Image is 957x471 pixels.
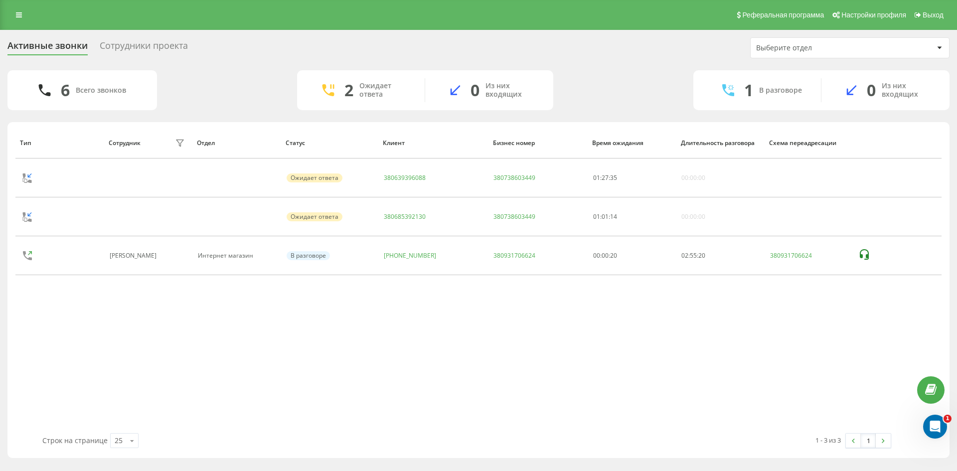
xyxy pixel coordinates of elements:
span: 35 [610,173,617,182]
div: 00:00:00 [681,174,705,181]
div: Схема переадресации [769,140,848,147]
div: : : [681,252,705,259]
div: Длительность разговора [681,140,760,147]
div: 0 [867,81,876,100]
div: Отдел [197,140,276,147]
div: Интернет магазин [198,252,276,259]
div: Время ожидания [592,140,671,147]
div: В разговоре [287,251,330,260]
div: 1 [744,81,753,100]
div: : : [593,174,617,181]
div: В разговоре [759,86,802,95]
div: Бизнес номер [493,140,583,147]
div: Тип [20,140,99,147]
span: Настройки профиля [841,11,906,19]
a: 380639396088 [384,173,426,182]
div: Статус [286,140,374,147]
span: Строк на странице [42,436,108,445]
div: Сотрудники проекта [100,40,188,56]
div: 00:00:20 [593,252,671,259]
a: 380931706624 [493,251,535,260]
a: 380931706624 [770,252,812,259]
div: Активные звонки [7,40,88,56]
span: Реферальная программа [742,11,824,19]
iframe: Intercom live chat [923,415,947,439]
div: 25 [115,436,123,446]
div: Всего звонков [76,86,126,95]
div: Сотрудник [109,140,141,147]
div: 1 - 3 из 3 [815,435,841,445]
span: 20 [698,251,705,260]
a: 1 [861,434,876,448]
span: Выход [923,11,944,19]
div: 2 [344,81,353,100]
a: 380738603449 [493,173,535,182]
div: Из них входящих [882,82,935,99]
span: 02 [681,251,688,260]
span: 1 [944,415,952,423]
span: 01 [602,212,609,221]
div: 6 [61,81,70,100]
span: 14 [610,212,617,221]
span: 01 [593,173,600,182]
span: 01 [593,212,600,221]
div: Клиент [383,140,483,147]
div: 00:00:00 [681,213,705,220]
div: Ожидает ответа [287,173,342,182]
div: Ожидает ответа [287,212,342,221]
a: 380738603449 [493,212,535,221]
span: 27 [602,173,609,182]
div: [PERSON_NAME] [110,252,159,259]
div: Из них входящих [485,82,538,99]
span: 55 [690,251,697,260]
a: 380685392130 [384,212,426,221]
a: [PHONE_NUMBER] [384,251,436,260]
div: : : [593,213,617,220]
div: 0 [471,81,479,100]
div: Ожидает ответа [359,82,410,99]
div: Выберите отдел [756,44,875,52]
